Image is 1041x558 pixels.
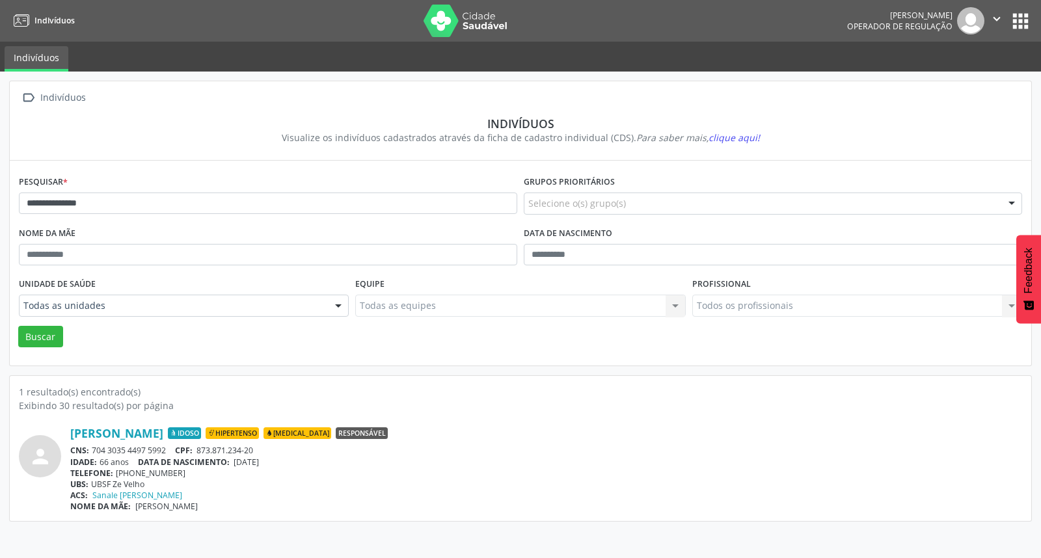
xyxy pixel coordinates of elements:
span: UBS: [70,479,88,490]
span: Feedback [1023,248,1034,293]
span: clique aqui! [709,131,760,144]
span: [MEDICAL_DATA] [264,427,331,439]
a: Indivíduos [5,46,68,72]
div: Exibindo 30 resultado(s) por página [19,399,1022,412]
span: CNS: [70,445,89,456]
a:  Indivíduos [19,88,88,107]
span: Operador de regulação [847,21,953,32]
a: Indivíduos [9,10,75,31]
span: CPF: [175,445,193,456]
span: DATA DE NASCIMENTO: [138,457,230,468]
button: apps [1009,10,1032,33]
div: 704 3035 4497 5992 [70,445,1022,456]
div: 66 anos [70,457,1022,468]
span: IDADE: [70,457,97,468]
div: [PHONE_NUMBER] [70,468,1022,479]
span: [PERSON_NAME] [135,501,198,512]
div: Visualize os indivíduos cadastrados através da ficha de cadastro individual (CDS). [28,131,1013,144]
label: Grupos prioritários [524,172,615,193]
label: Equipe [355,274,385,295]
i: Para saber mais, [636,131,760,144]
div: 1 resultado(s) encontrado(s) [19,385,1022,399]
i:  [990,12,1004,26]
a: Sanale [PERSON_NAME] [92,490,182,501]
i: person [29,445,52,468]
span: ACS: [70,490,88,501]
span: NOME DA MÃE: [70,501,131,512]
span: Hipertenso [206,427,259,439]
span: Selecione o(s) grupo(s) [528,196,626,210]
span: TELEFONE: [70,468,113,479]
label: Data de nascimento [524,224,612,244]
label: Nome da mãe [19,224,75,244]
a: [PERSON_NAME] [70,426,163,440]
div: Indivíduos [38,88,88,107]
i:  [19,88,38,107]
span: [DATE] [234,457,259,468]
label: Profissional [692,274,751,295]
span: Responsável [336,427,388,439]
img: img [957,7,984,34]
span: Idoso [168,427,201,439]
div: Indivíduos [28,116,1013,131]
button: Feedback - Mostrar pesquisa [1016,235,1041,323]
span: 873.871.234-20 [196,445,253,456]
button:  [984,7,1009,34]
button: Buscar [18,326,63,348]
span: Indivíduos [34,15,75,26]
div: [PERSON_NAME] [847,10,953,21]
label: Unidade de saúde [19,274,96,295]
span: Todas as unidades [23,299,322,312]
div: UBSF Ze Velho [70,479,1022,490]
label: Pesquisar [19,172,68,193]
